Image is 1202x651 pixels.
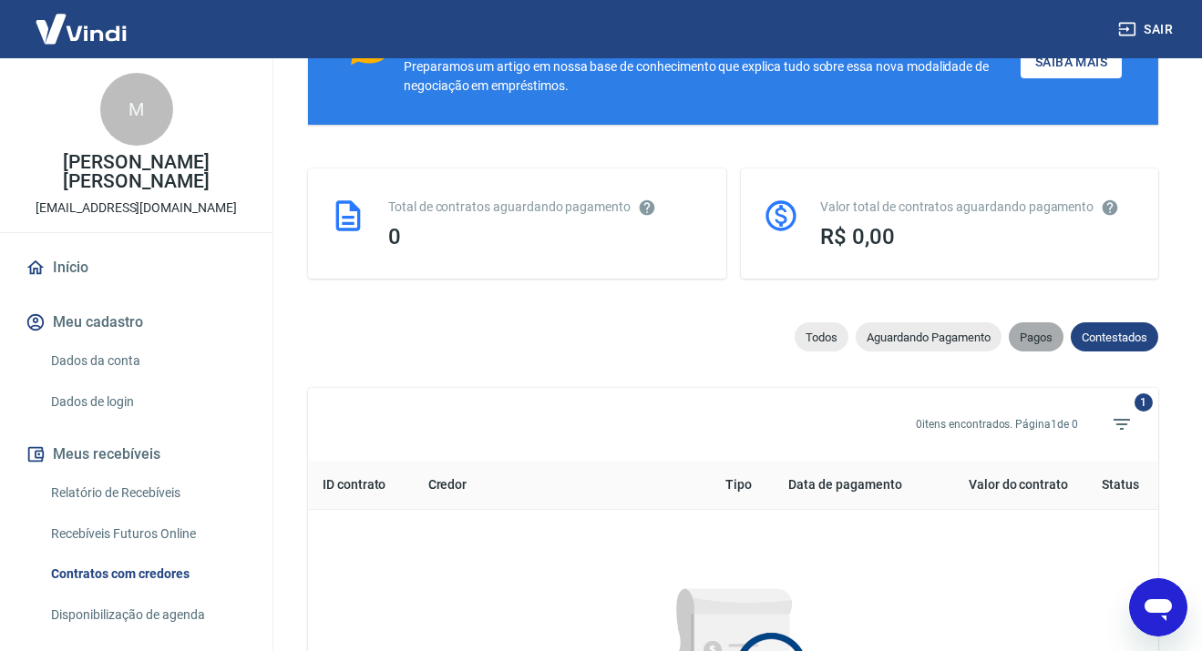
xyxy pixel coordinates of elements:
[44,596,251,634] a: Disponibilização de agenda
[1021,46,1122,79] a: Saiba Mais
[1009,331,1063,344] span: Pagos
[1135,393,1153,412] span: 1
[44,383,251,421] a: Dados de login
[856,331,1002,344] span: Aguardando Pagamento
[711,461,774,510] th: Tipo
[22,302,251,342] button: Meu cadastro
[1100,402,1144,446] span: Filtros
[404,57,1021,96] div: Preparamos um artigo em nossa base de conhecimento que explica tudo sobre essa nova modalidade de...
[44,555,251,593] a: Contratos com credores
[414,461,712,510] th: Credor
[936,461,1083,510] th: Valor do contrato
[821,224,896,249] span: R$ 0,00
[388,224,704,249] div: 0
[100,73,173,146] div: M
[1101,198,1119,217] svg: O valor comprometido não se refere a pagamentos pendentes na Vindi e sim como garantia a outras i...
[638,198,656,217] svg: Esses contratos não se referem à Vindi, mas sim a outras instituições.
[44,342,251,380] a: Dados da conta
[308,461,414,510] th: ID contrato
[795,331,848,344] span: Todos
[821,198,1137,217] div: Valor total de contratos aguardando pagamento
[388,198,704,217] div: Total de contratos aguardando pagamento
[795,322,848,351] div: Todos
[22,434,251,474] button: Meus recebíveis
[15,153,258,191] p: [PERSON_NAME] [PERSON_NAME]
[856,322,1002,351] div: Aguardando Pagamento
[1071,322,1158,351] div: Contestados
[1071,331,1158,344] span: Contestados
[774,461,936,510] th: Data de pagamento
[44,515,251,553] a: Recebíveis Futuros Online
[36,198,237,218] p: [EMAIL_ADDRESS][DOMAIN_NAME]
[1083,461,1158,510] th: Status
[916,416,1078,432] p: 0 itens encontrados. Página 1 de 0
[22,1,140,56] img: Vindi
[22,248,251,288] a: Início
[1115,13,1180,46] button: Sair
[44,474,251,512] a: Relatório de Recebíveis
[1129,578,1187,636] iframe: Botão para abrir a janela de mensagens
[1009,322,1063,351] div: Pagos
